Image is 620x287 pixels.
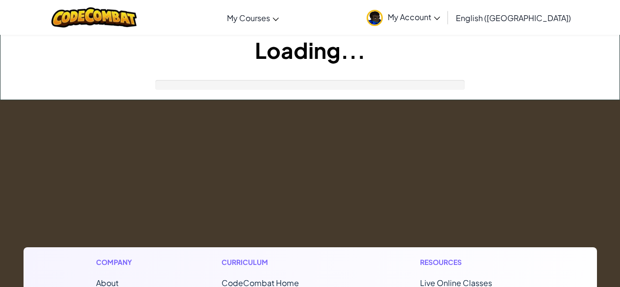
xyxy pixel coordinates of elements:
a: My Courses [222,4,284,31]
h1: Loading... [0,35,620,65]
h1: Curriculum [222,257,340,267]
span: My Account [388,12,440,22]
img: CodeCombat logo [51,7,137,27]
span: My Courses [227,13,270,23]
span: English ([GEOGRAPHIC_DATA]) [456,13,571,23]
a: My Account [362,2,445,33]
h1: Resources [420,257,524,267]
img: avatar [367,10,383,26]
h1: Company [96,257,142,267]
a: English ([GEOGRAPHIC_DATA]) [451,4,576,31]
